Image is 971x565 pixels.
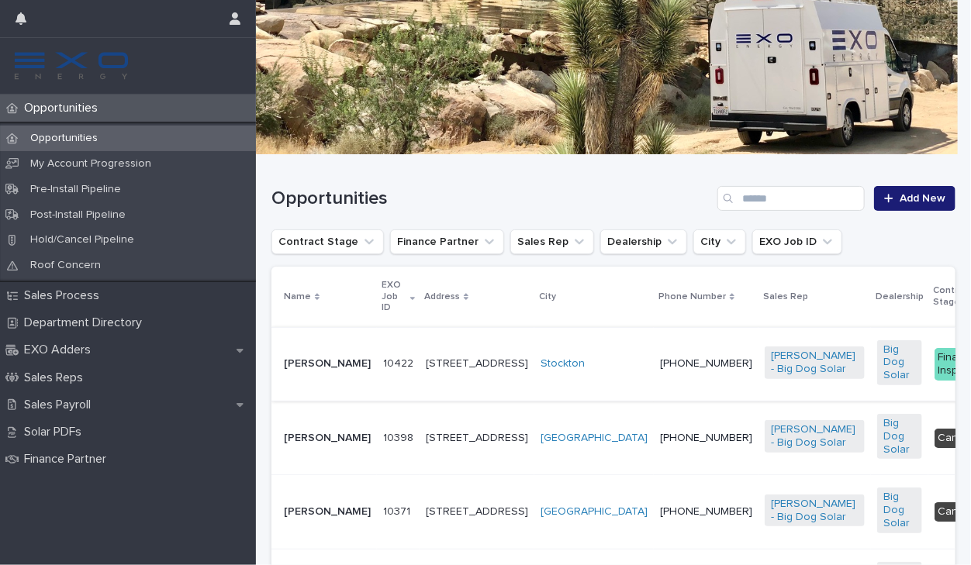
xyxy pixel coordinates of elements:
[18,398,103,412] p: Sales Payroll
[876,288,924,305] p: Dealership
[771,423,859,450] a: [PERSON_NAME] - Big Dog Solar
[18,343,103,357] p: EXO Adders
[900,193,945,204] span: Add New
[426,357,528,370] p: [STREET_ADDRESS]
[383,502,413,518] p: 10371
[284,432,371,445] p: [PERSON_NAME]
[541,432,648,445] a: [GEOGRAPHIC_DATA]
[660,358,752,369] a: [PHONE_NUMBER]
[284,357,371,370] p: [PERSON_NAME]
[18,259,113,272] p: Roof Concern
[284,288,311,305] p: Name
[271,229,384,254] button: Contract Stage
[18,183,133,196] p: Pre-Install Pipeline
[426,505,528,518] p: [STREET_ADDRESS]
[12,50,130,81] img: FKS5r6ZBThi8E5hshIGi
[874,186,955,211] a: Add New
[424,288,460,305] p: Address
[18,425,94,439] p: Solar PDFs
[883,343,916,382] a: Big Dog Solar
[600,229,687,254] button: Dealership
[658,288,726,305] p: Phone Number
[539,288,556,305] p: City
[18,233,147,246] p: Hold/Cancel Pipeline
[18,288,112,303] p: Sales Process
[541,357,585,370] a: Stockton
[883,491,916,529] a: Big Dog Solar
[763,288,808,305] p: Sales Rep
[18,370,95,385] p: Sales Reps
[752,229,842,254] button: EXO Job ID
[284,505,371,518] p: [PERSON_NAME]
[541,505,648,518] a: [GEOGRAPHIC_DATA]
[693,229,746,254] button: City
[383,429,416,445] p: 10398
[18,315,154,330] p: Department Directory
[18,101,110,115] p: Opportunities
[660,432,752,443] a: [PHONE_NUMBER]
[771,350,859,376] a: [PERSON_NAME] - Big Dog Solar
[510,229,594,254] button: Sales Rep
[717,186,865,211] input: Search
[18,132,110,145] p: Opportunities
[771,498,859,524] a: [PERSON_NAME] - Big Dog Solar
[390,229,504,254] button: Finance Partner
[271,188,711,210] h1: Opportunities
[18,452,119,467] p: Finance Partner
[660,506,752,517] a: [PHONE_NUMBER]
[383,354,416,370] p: 10422
[382,277,406,316] p: EXO Job ID
[18,208,138,222] p: Post-Install Pipeline
[18,157,164,171] p: My Account Progression
[883,417,916,456] a: Big Dog Solar
[426,432,528,445] p: [STREET_ADDRESS]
